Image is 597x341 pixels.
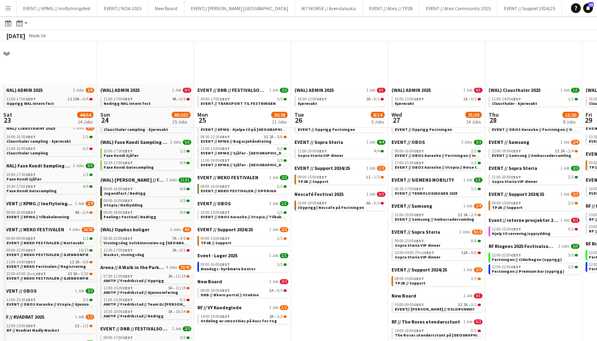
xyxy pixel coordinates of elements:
[461,140,472,145] span: 2 Jobs
[26,146,36,151] span: CEST
[170,140,181,145] span: 2 Jobs
[73,163,84,168] span: 2 Jobs
[197,200,288,206] a: EVENT // OBOS1 Job1/1
[197,200,288,226] div: EVENT // OBOS1 Job1/110:00-15:00CEST1/1EVENT // OBOS Karaoke // Utopia // Tilbakelevering
[104,198,190,207] a: 09:00-16:00CEST3/3Utopia / Nedrydding
[571,140,580,145] span: 2/4
[197,174,288,200] div: EVENT // MEKO FESTIVALEN1 Job2/208:00-16:00CEST2/2EVENT // MEKO FESTIVALEN // OPPRIGG
[201,134,287,143] a: 08:30-12:30CEST3I2A•5/6EVENT // KPMG // Bagasjehåndtering
[104,211,133,215] span: 09:00-18:00
[3,163,94,200] div: (WAL) Faxe Kondi Sampling 20252 Jobs5/510:00-17:30CEST1/1Faxe Kondi Sjåfør10:30-17:00CEST4/4Faxe ...
[395,101,414,106] span: Kjørevakt
[277,135,283,139] span: 5/6
[377,166,385,171] span: 1/3
[366,201,371,205] span: 6A
[97,0,148,16] button: EVENT// NOA 2025
[104,160,190,169] a: 10:30-17:00CEST4/4Faxe Kondi Gatesampling
[197,200,231,206] span: EVENT // OBOS
[392,177,482,203] div: EVENT // SIEMENS MOBILITY1 Job1/106:30-17:00CEST1/1EVENT // TEKNOLOGIDAGEN 2025
[201,96,287,106] a: 09:00-17:00CEST3/3EVENT // TRANSPORT TIL FESTNINGEN
[568,149,574,153] span: 2/4
[83,135,89,139] span: 1/1
[298,174,384,184] a: 09:00-15:00CEST1I•1/3TP2B // Support
[366,97,371,101] span: 2A
[492,101,537,106] span: Clausthaler - kjørevakt
[6,96,93,106] a: 11:00-17:00CEST1I10A•0/4Opprigg WAL intern fest
[414,148,424,154] span: CEST
[83,173,89,177] span: 1/1
[6,101,54,106] span: Opprigg WAL intern fest
[104,187,133,191] span: 09:00-16:00
[414,212,424,217] span: CEST
[83,211,89,215] span: 2/4
[294,87,385,113] div: (WAL) ADMIN 20251 Job0/110:00-13:00CEST2A•0/1Kjørevakt
[298,127,355,132] span: EVENT // Opprigg Festningen
[568,201,574,205] span: 2/3
[3,200,74,206] span: EVENT // KPMG // Innflytningsfest
[172,97,177,101] span: 4A
[100,139,191,145] a: (WAL) Faxe Kondi Sampling 20252 Jobs5/5
[6,210,93,219] a: 08:00-16:00CEST8A•2/4EVENT // KPMG // tilbakelevering
[298,175,327,179] span: 09:00-15:00
[560,192,569,197] span: 1 Job
[294,191,385,212] div: Nescafé Festival 20251 Job0/310:00-18:00CEST6A•0/3(Opprigg) Nescafe på Festningen
[420,0,497,16] button: EVENT // Atea Community 2025
[492,149,521,153] span: 12:00-19:00
[3,163,94,169] a: (WAL) Faxe Kondi Sampling 20252 Jobs5/5
[100,139,191,177] div: (WAL) Faxe Kondi Sampling 20252 Jobs5/510:00-17:30CEST1/1Faxe Kondi Sjåfør10:30-17:00CEST4/4Faxe ...
[3,163,71,169] span: (WAL) Faxe Kondi Sampling 2025
[86,126,94,130] span: 1/3
[294,139,385,165] div: EVENT // Sopra Steria1 Job4/411:00-20:00CEST4/4Sopra Steria VIP dinner
[201,139,272,144] span: EVENT // KPMG // Bagasjehåndtering
[104,153,138,158] span: Faxe Kondi Sjåfør
[3,125,55,131] span: (WAL) Clausthaler 2025
[264,135,268,139] span: 3I
[298,179,329,184] span: TP2B // Support
[269,88,278,93] span: 1 Job
[6,188,57,193] span: Faxe Kondi Gatesampling
[395,186,481,195] a: 06:30-17:00CEST1/1EVENT // TEKNOLOGIDAGEN 2025
[492,127,586,132] span: EVENT // OBOS Karaoke // Festningen // Opprigg
[197,174,288,180] a: EVENT // MEKO FESTIVALEN1 Job2/2
[6,185,36,189] span: 10:30-17:00
[197,87,288,93] a: EVENT // DNB // FESTIVALSOMMER 20251 Job3/3
[100,87,191,113] div: (WAL) ADMIN 20251 Job0/311:00-17:00CEST4A•0/3Nedrigg WAL intern fest
[463,88,472,93] span: 1 Job
[395,187,424,191] span: 06:30-17:00
[3,200,94,206] a: EVENT // KPMG // Innflytningsfest1 Job2/4
[104,149,133,153] span: 10:00-17:30
[463,204,472,209] span: 1 Job
[3,200,94,226] div: EVENT // KPMG // Innflytningsfest1 Job2/408:00-16:00CEST8A•2/4EVENT // KPMG // tilbakelevering
[560,88,569,93] span: 1 Job
[6,211,36,215] span: 08:00-16:00
[269,175,278,180] span: 1 Job
[123,160,133,165] span: CEST
[489,191,544,197] span: EVENT // Support 2024/25
[104,127,168,132] span: Clausthaler sampling - kjørevakt
[492,200,578,210] a: 09:00-15:00CEST2/3TP2B // Support
[220,134,230,139] span: CEST
[295,0,363,16] button: IKT NORGE // Arendalsuka
[366,175,371,179] span: 1I
[3,87,94,125] div: (WAL) ADMIN 20252 Jobs2/811:00-17:00CEST1I10A•0/4Opprigg WAL intern fest14:00-02:00 (Sun)CEST9A•2...
[201,135,287,139] div: •
[395,96,481,106] a: 10:00-13:00CEST1A•0/1Kjørevakt
[123,186,133,191] span: CEST
[298,175,384,179] div: •
[104,165,154,170] span: Faxe Kondi Gatesampling
[201,184,287,193] a: 08:00-16:00CEST2/2EVENT // MEKO FESTIVALEN // OPPRIGG
[317,148,327,154] span: CEST
[492,149,578,153] div: •
[3,87,94,93] a: (WAL) ADMIN 20252 Jobs2/8
[458,213,463,217] span: 2I
[377,192,385,197] span: 0/3
[298,201,384,205] div: •
[123,210,133,215] span: CEST
[180,187,186,191] span: 4/4
[471,149,477,153] span: 2/2
[100,177,191,183] a: (WAL) [PERSON_NAME] // Festivalsommer3 Jobs11/11
[298,97,327,101] span: 10:00-13:00
[492,148,578,158] a: 12:00-19:00CEST2I2A•2/4EVENT // Samsung // Ambassadørsamling
[474,88,482,93] span: 0/1
[73,88,84,93] span: 2 Jobs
